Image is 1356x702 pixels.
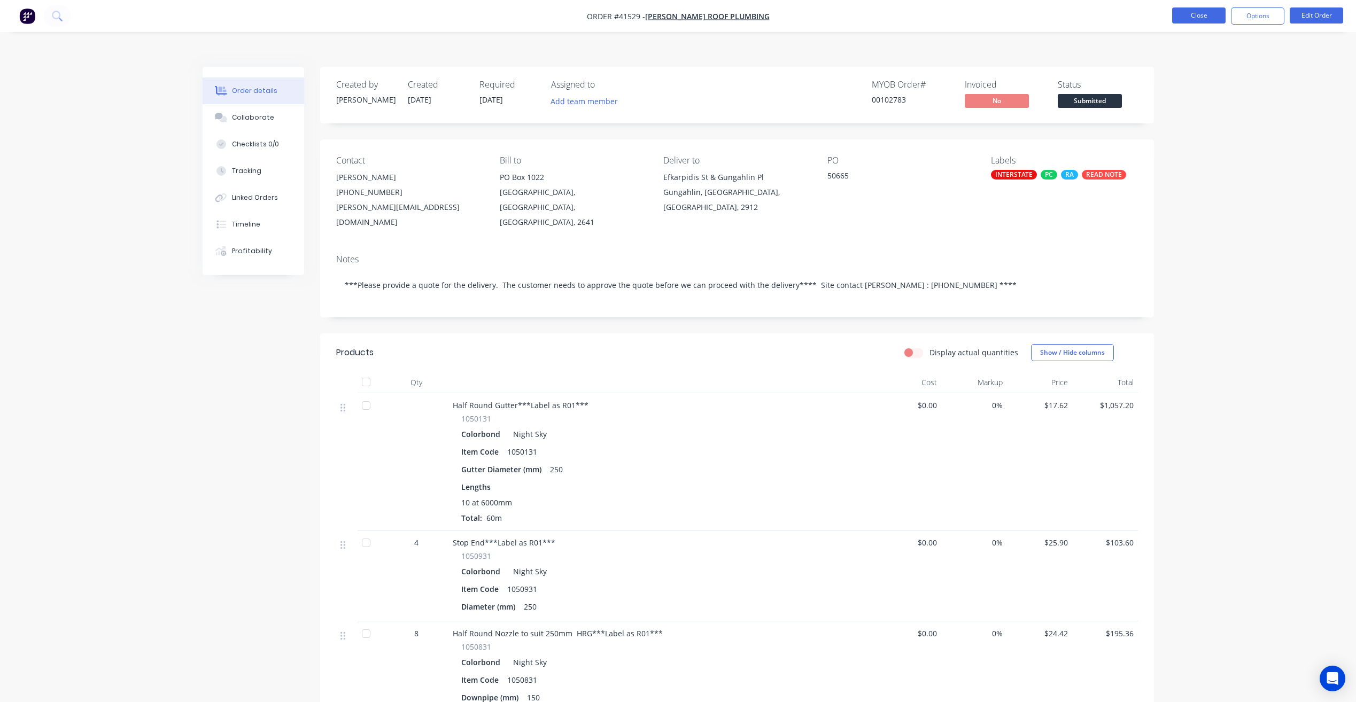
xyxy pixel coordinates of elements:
div: PO Box 1022 [500,170,646,185]
div: Created [408,80,467,90]
div: Colorbond [461,426,505,442]
div: PC [1041,170,1057,180]
button: Add team member [551,94,624,108]
span: 10 at 6000mm [461,497,512,508]
div: Item Code [461,672,503,688]
a: [PERSON_NAME] Roof Plumbing [645,11,770,21]
span: $25.90 [1011,537,1068,548]
div: Colorbond [461,654,505,670]
div: Item Code [461,581,503,597]
button: Show / Hide columns [1031,344,1114,361]
button: Add team member [545,94,623,108]
span: 1050931 [461,550,491,561]
button: Edit Order [1290,7,1343,24]
div: Deliver to [663,155,810,166]
button: Close [1172,7,1226,24]
div: Item Code [461,444,503,459]
div: Status [1058,80,1138,90]
div: 50665 [827,170,961,185]
div: 250 [520,599,541,614]
span: 4 [414,537,419,548]
div: Open Intercom Messenger [1320,666,1345,691]
div: Markup [941,372,1007,393]
img: Factory [19,8,35,24]
button: Collaborate [203,104,304,131]
span: 8 [414,628,419,639]
div: Qty [384,372,448,393]
div: [PERSON_NAME] [336,94,395,105]
label: Display actual quantities [929,347,1018,358]
div: Checklists 0/0 [232,139,279,149]
div: [PERSON_NAME][EMAIL_ADDRESS][DOMAIN_NAME] [336,200,483,230]
span: 0% [946,400,1003,411]
span: Half Round Gutter***Label as R01*** [453,400,588,410]
span: $24.42 [1011,628,1068,639]
div: Total [1072,372,1138,393]
span: Order #41529 - [587,11,645,21]
span: $195.36 [1076,628,1134,639]
span: Total: [461,513,482,523]
span: $0.00 [880,400,937,411]
div: READ NOTE [1082,170,1126,180]
div: Gungahlin, [GEOGRAPHIC_DATA], [GEOGRAPHIC_DATA], 2912 [663,185,810,215]
span: Submitted [1058,94,1122,107]
div: Price [1007,372,1073,393]
button: Checklists 0/0 [203,131,304,158]
div: PO [827,155,974,166]
span: Lengths [461,481,491,493]
div: Required [479,80,538,90]
button: Submitted [1058,94,1122,110]
span: Half Round Nozzle to suit 250mm HRG***Label as R01*** [453,628,663,638]
div: PO Box 1022[GEOGRAPHIC_DATA], [GEOGRAPHIC_DATA], [GEOGRAPHIC_DATA], 2641 [500,170,646,230]
button: Profitability [203,238,304,264]
div: Efkarpidis St & Gungahlin PlGungahlin, [GEOGRAPHIC_DATA], [GEOGRAPHIC_DATA], 2912 [663,170,810,215]
div: Diameter (mm) [461,599,520,614]
div: Night Sky [509,426,547,442]
div: Labels [991,155,1137,166]
span: [DATE] [479,95,503,105]
div: [PERSON_NAME] [336,170,483,185]
span: $0.00 [880,537,937,548]
div: Timeline [232,220,260,229]
span: $17.62 [1011,400,1068,411]
div: 250 [546,462,567,477]
div: Created by [336,80,395,90]
div: Products [336,346,374,359]
button: Options [1231,7,1284,25]
span: [DATE] [408,95,431,105]
span: $103.60 [1076,537,1134,548]
div: Notes [336,254,1138,264]
div: RA [1061,170,1078,180]
div: Efkarpidis St & Gungahlin Pl [663,170,810,185]
div: INTERSTATE [991,170,1037,180]
span: 0% [946,537,1003,548]
div: [PHONE_NUMBER] [336,185,483,200]
span: $1,057.20 [1076,400,1134,411]
div: Colorbond [461,564,505,579]
span: No [965,94,1029,107]
div: Gutter Diameter (mm) [461,462,546,477]
button: Linked Orders [203,184,304,211]
div: ***Please provide a quote for the delivery. The customer needs to approve the quote before we can... [336,269,1138,301]
div: [PERSON_NAME][PHONE_NUMBER][PERSON_NAME][EMAIL_ADDRESS][DOMAIN_NAME] [336,170,483,230]
div: 1050831 [503,672,541,688]
span: 1050831 [461,641,491,652]
div: Cost [876,372,942,393]
div: Bill to [500,155,646,166]
div: 1050131 [503,444,541,459]
div: Contact [336,155,483,166]
div: Order details [232,86,277,96]
div: MYOB Order # [872,80,952,90]
div: Night Sky [509,654,547,670]
button: Timeline [203,211,304,238]
div: Tracking [232,166,261,176]
button: Order details [203,77,304,104]
div: Night Sky [509,564,547,579]
span: 1050131 [461,413,491,424]
div: Invoiced [965,80,1045,90]
span: 60m [482,513,506,523]
div: [GEOGRAPHIC_DATA], [GEOGRAPHIC_DATA], [GEOGRAPHIC_DATA], 2641 [500,185,646,230]
div: Profitability [232,246,272,256]
div: Collaborate [232,113,274,122]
